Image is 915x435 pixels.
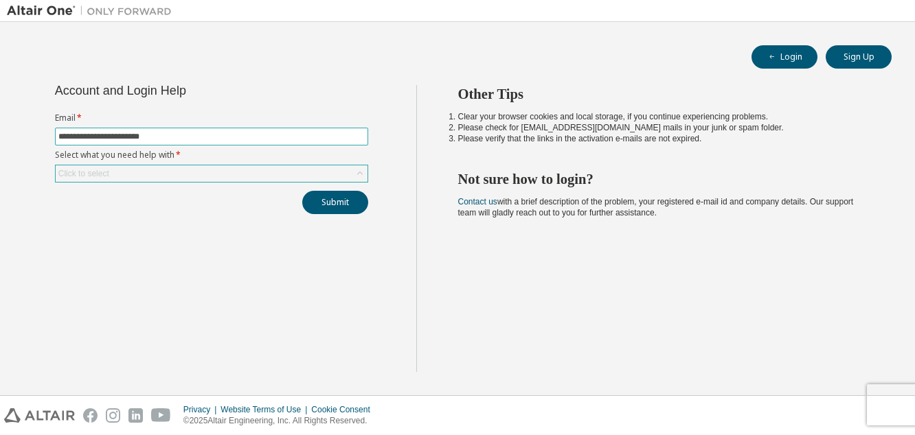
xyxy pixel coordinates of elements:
[302,191,368,214] button: Submit
[58,168,109,179] div: Click to select
[752,45,817,69] button: Login
[7,4,179,18] img: Altair One
[221,404,311,415] div: Website Terms of Use
[183,415,379,427] p: © 2025 Altair Engineering, Inc. All Rights Reserved.
[311,404,378,415] div: Cookie Consent
[55,113,368,124] label: Email
[458,133,868,144] li: Please verify that the links in the activation e-mails are not expired.
[183,404,221,415] div: Privacy
[458,122,868,133] li: Please check for [EMAIL_ADDRESS][DOMAIN_NAME] mails in your junk or spam folder.
[458,111,868,122] li: Clear your browser cookies and local storage, if you continue experiencing problems.
[4,408,75,423] img: altair_logo.svg
[458,197,854,217] span: with a brief description of the problem, your registered e-mail id and company details. Our suppo...
[106,408,120,423] img: instagram.svg
[55,150,368,161] label: Select what you need help with
[151,408,171,423] img: youtube.svg
[458,197,497,207] a: Contact us
[55,85,306,96] div: Account and Login Help
[56,165,368,182] div: Click to select
[458,85,868,103] h2: Other Tips
[826,45,892,69] button: Sign Up
[128,408,143,423] img: linkedin.svg
[83,408,98,423] img: facebook.svg
[458,170,868,188] h2: Not sure how to login?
